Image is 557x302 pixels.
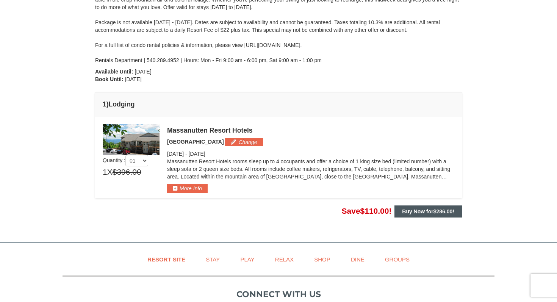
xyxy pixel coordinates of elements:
a: Resort Site [138,251,195,268]
img: 19219026-1-e3b4ac8e.jpg [103,124,160,155]
strong: Buy Now for ! [402,208,454,214]
span: $286.00 [433,208,453,214]
span: [GEOGRAPHIC_DATA] [167,139,224,145]
a: Stay [196,251,229,268]
span: X [107,166,113,178]
a: Play [231,251,264,268]
span: [DATE] [135,69,152,75]
a: Dine [341,251,374,268]
span: [DATE] [125,76,142,82]
span: $396.00 [113,166,141,178]
p: Connect with us [63,288,494,300]
a: Relax [266,251,303,268]
button: Change [225,138,263,146]
a: Groups [376,251,419,268]
span: Save ! [342,207,392,215]
span: 1 [103,166,107,178]
p: Massanutten Resort Hotels rooms sleep up to 4 occupants and offer a choice of 1 king size bed (li... [167,158,454,180]
span: [DATE] [167,151,184,157]
h4: 1 Lodging [103,100,454,108]
span: [DATE] [189,151,205,157]
strong: Book Until: [95,76,124,82]
span: Quantity : [103,157,148,163]
div: Massanutten Resort Hotels [167,127,454,134]
button: More Info [167,184,208,192]
a: Shop [305,251,340,268]
span: ) [106,100,109,108]
span: - [185,151,187,157]
strong: Available Until: [95,69,133,75]
button: Buy Now for$286.00! [394,205,462,218]
span: $110.00 [360,207,389,215]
